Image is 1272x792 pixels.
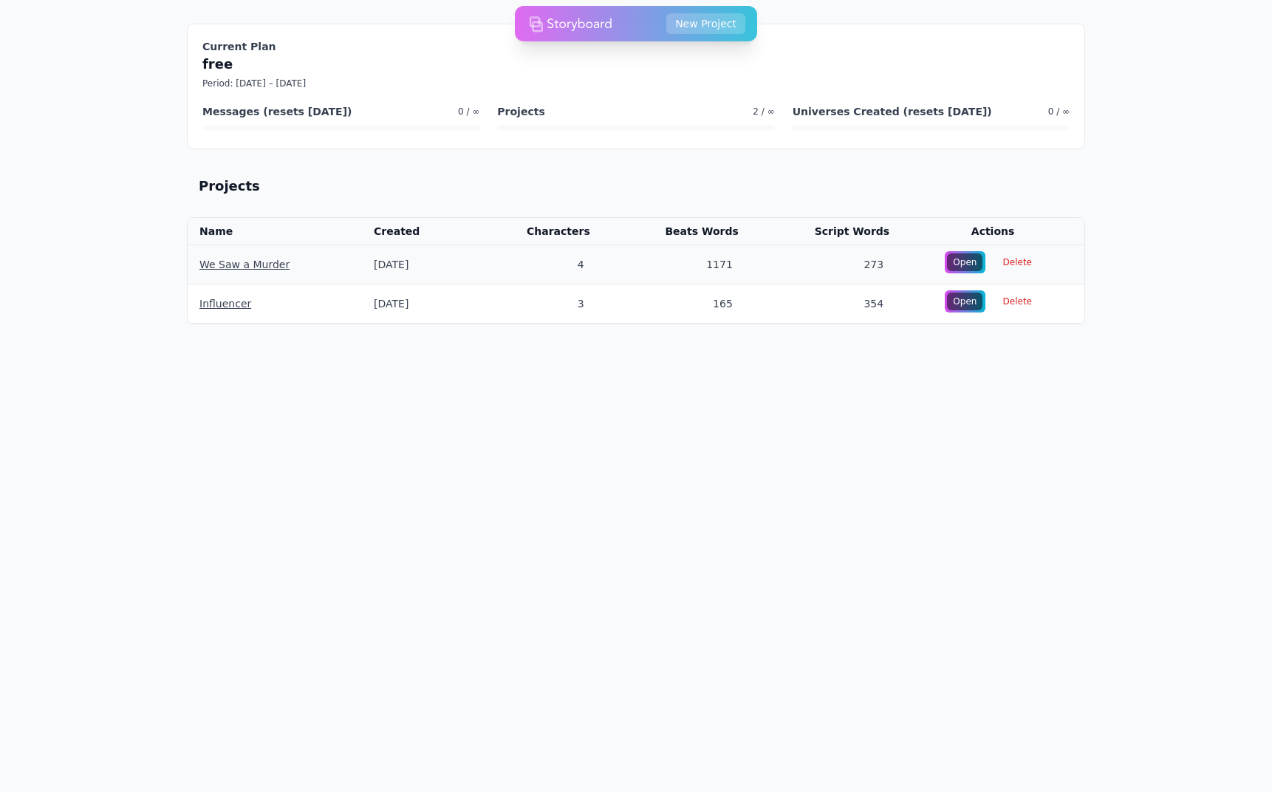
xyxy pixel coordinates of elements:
td: 1171 [602,245,750,284]
p: Period: [DATE] – [DATE] [202,78,1070,89]
span: 0 / ∞ [458,106,479,117]
td: 4 [468,245,601,284]
img: storyboard [530,9,612,38]
div: Open [947,253,982,271]
th: Characters [468,218,601,245]
p: free [202,54,1070,75]
th: Beats Words [602,218,750,245]
a: Open [945,251,985,273]
td: 273 [750,245,901,284]
td: [DATE] [362,284,468,324]
td: [DATE] [362,245,468,284]
a: Open [945,290,985,313]
td: 3 [468,284,601,324]
h4: Universes Created (resets [DATE]) [793,104,992,119]
h4: Projects [497,104,544,119]
h3: Current Plan [202,39,1070,54]
th: Name [188,218,362,245]
td: 165 [602,284,750,324]
span: 0 / ∞ [1048,106,1070,117]
h2: Projects [199,176,260,197]
th: Created [362,218,468,245]
button: New Project [666,13,745,34]
th: Script Words [750,218,901,245]
div: Open [947,293,982,310]
a: Influencer [199,298,251,310]
span: 2 / ∞ [753,106,774,117]
span: Delete [994,291,1041,312]
td: 354 [750,284,901,324]
th: Actions [901,218,1084,245]
h4: Messages (resets [DATE]) [202,104,352,119]
a: We Saw a Murder [199,259,290,270]
span: Delete [994,252,1041,273]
